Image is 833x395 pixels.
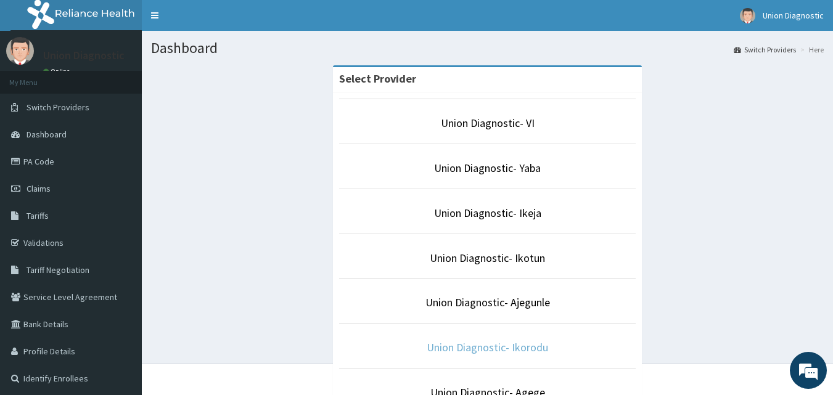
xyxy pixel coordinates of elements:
[763,10,824,21] span: Union Diagnostic
[27,102,89,113] span: Switch Providers
[441,116,535,130] a: Union Diagnostic- VI
[27,210,49,221] span: Tariffs
[797,44,824,55] li: Here
[27,264,89,275] span: Tariff Negotiation
[27,183,51,194] span: Claims
[6,37,34,65] img: User Image
[740,8,755,23] img: User Image
[43,50,125,61] p: Union Diagnostic
[427,340,548,354] a: Union Diagnostic- Ikorodu
[434,206,541,220] a: Union Diagnostic- Ikeja
[434,161,541,175] a: Union Diagnostic- Yaba
[425,295,550,309] a: Union Diagnostic- Ajegunle
[430,251,545,265] a: Union Diagnostic- Ikotun
[43,67,73,76] a: Online
[27,129,67,140] span: Dashboard
[151,40,824,56] h1: Dashboard
[339,71,416,86] strong: Select Provider
[734,44,796,55] a: Switch Providers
